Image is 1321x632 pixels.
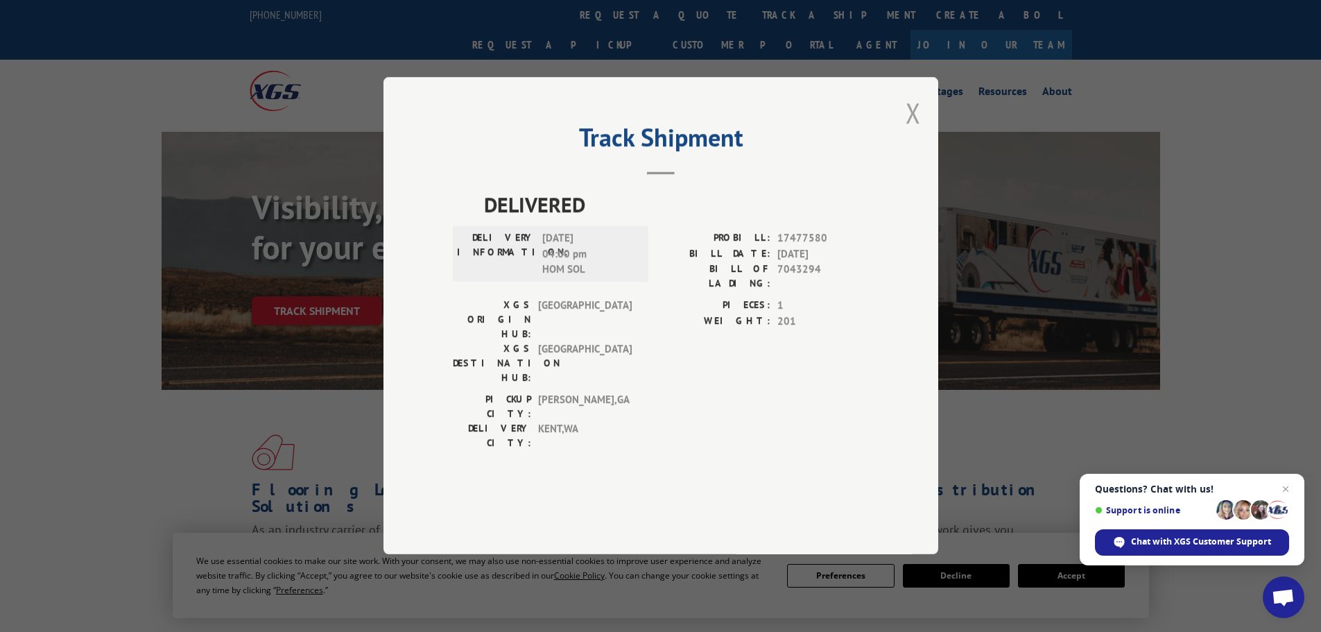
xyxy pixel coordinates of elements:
[453,342,531,386] label: XGS DESTINATION HUB:
[453,393,531,422] label: PICKUP CITY:
[538,393,632,422] span: [PERSON_NAME] , GA
[538,342,632,386] span: [GEOGRAPHIC_DATA]
[1095,505,1211,515] span: Support is online
[484,189,869,221] span: DELIVERED
[538,298,632,342] span: [GEOGRAPHIC_DATA]
[906,94,921,131] button: Close modal
[453,298,531,342] label: XGS ORIGIN HUB:
[453,128,869,154] h2: Track Shipment
[457,231,535,278] label: DELIVERY INFORMATION:
[1095,529,1289,556] div: Chat with XGS Customer Support
[1131,536,1271,548] span: Chat with XGS Customer Support
[453,422,531,451] label: DELIVERY CITY:
[777,231,869,247] span: 17477580
[661,246,770,262] label: BILL DATE:
[777,246,869,262] span: [DATE]
[1277,481,1294,497] span: Close chat
[661,298,770,314] label: PIECES:
[661,262,770,291] label: BILL OF LADING:
[538,422,632,451] span: KENT , WA
[661,231,770,247] label: PROBILL:
[777,262,869,291] span: 7043294
[661,314,770,330] label: WEIGHT:
[1095,484,1289,495] span: Questions? Chat with us!
[777,314,869,330] span: 201
[1263,577,1304,618] div: Open chat
[542,231,636,278] span: [DATE] 04:00 pm HOM SOL
[777,298,869,314] span: 1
